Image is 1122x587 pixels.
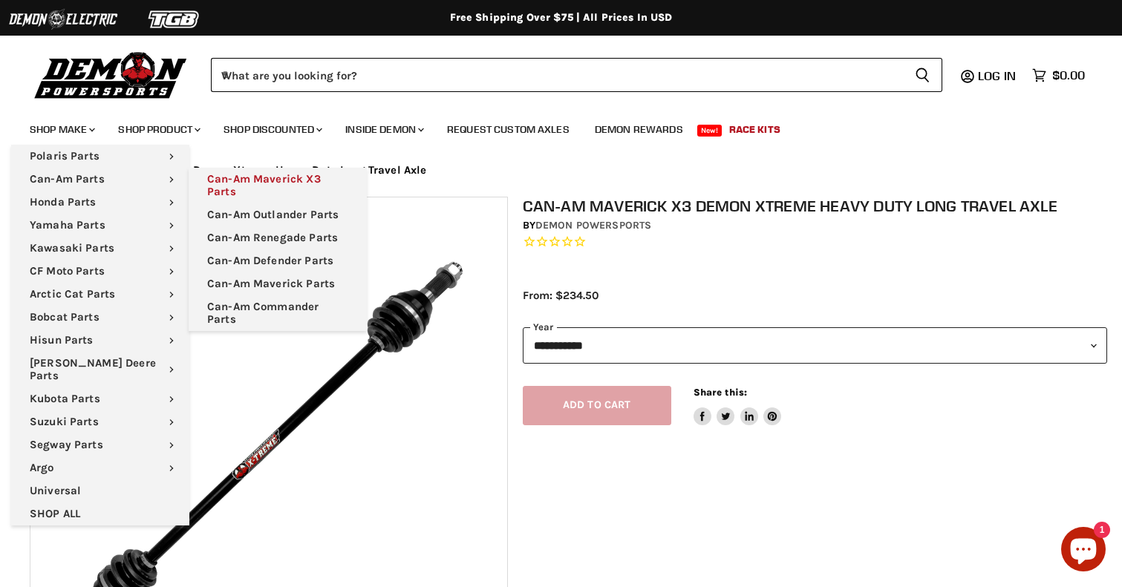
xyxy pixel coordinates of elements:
[523,289,598,302] span: From: $234.50
[212,114,331,145] a: Shop Discounted
[11,352,189,387] a: [PERSON_NAME] Deere Parts
[11,433,189,456] a: Segway Parts
[697,125,723,137] span: New!
[694,387,747,398] span: Share this:
[523,235,1107,250] span: Rated 0.0 out of 5 stars 0 reviews
[211,58,942,92] form: Product
[535,219,651,232] a: Demon Powersports
[1057,527,1110,575] inbox-online-store-chat: Shopify online store chat
[11,456,189,479] a: Argo
[11,145,189,168] a: Polaris Parts
[107,114,209,145] a: Shop Product
[1052,68,1085,82] span: $0.00
[77,164,427,177] span: Can-Am Maverick X3 Demon Xtreme Heavy Duty Long Travel Axle
[523,217,1107,234] div: by
[1025,65,1092,86] a: $0.00
[11,479,189,502] a: Universal
[11,283,189,306] a: Arctic Cat Parts
[119,5,230,33] img: TGB Logo 2
[11,260,189,283] a: CF Moto Parts
[189,272,367,295] a: Can-Am Maverick Parts
[694,386,782,425] aside: Share this:
[189,168,367,331] ul: Main menu
[189,168,367,203] a: Can-Am Maverick X3 Parts
[19,108,1081,145] ul: Main menu
[11,329,189,352] a: Hisun Parts
[189,203,367,226] a: Can-Am Outlander Parts
[19,114,104,145] a: Shop Make
[334,114,433,145] a: Inside Demon
[11,191,189,214] a: Honda Parts
[978,68,1016,83] span: Log in
[971,69,1025,82] a: Log in
[211,58,903,92] input: When autocomplete results are available use up and down arrows to review and enter to select
[189,226,367,249] a: Can-Am Renegade Parts
[7,5,119,33] img: Demon Electric Logo 2
[11,306,189,329] a: Bobcat Parts
[11,237,189,260] a: Kawasaki Parts
[584,114,694,145] a: Demon Rewards
[189,295,367,331] a: Can-Am Commander Parts
[11,145,189,525] ul: Main menu
[718,114,792,145] a: Race Kits
[11,387,189,410] a: Kubota Parts
[30,48,192,101] img: Demon Powersports
[11,168,189,191] a: Can-Am Parts
[436,114,581,145] a: Request Custom Axles
[523,197,1107,215] h1: Can-Am Maverick X3 Demon Xtreme Heavy Duty Long Travel Axle
[11,502,189,525] a: SHOP ALL
[11,410,189,433] a: Suzuki Parts
[189,249,367,272] a: Can-Am Defender Parts
[523,327,1107,364] select: year
[11,214,189,237] a: Yamaha Parts
[903,58,942,92] button: Search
